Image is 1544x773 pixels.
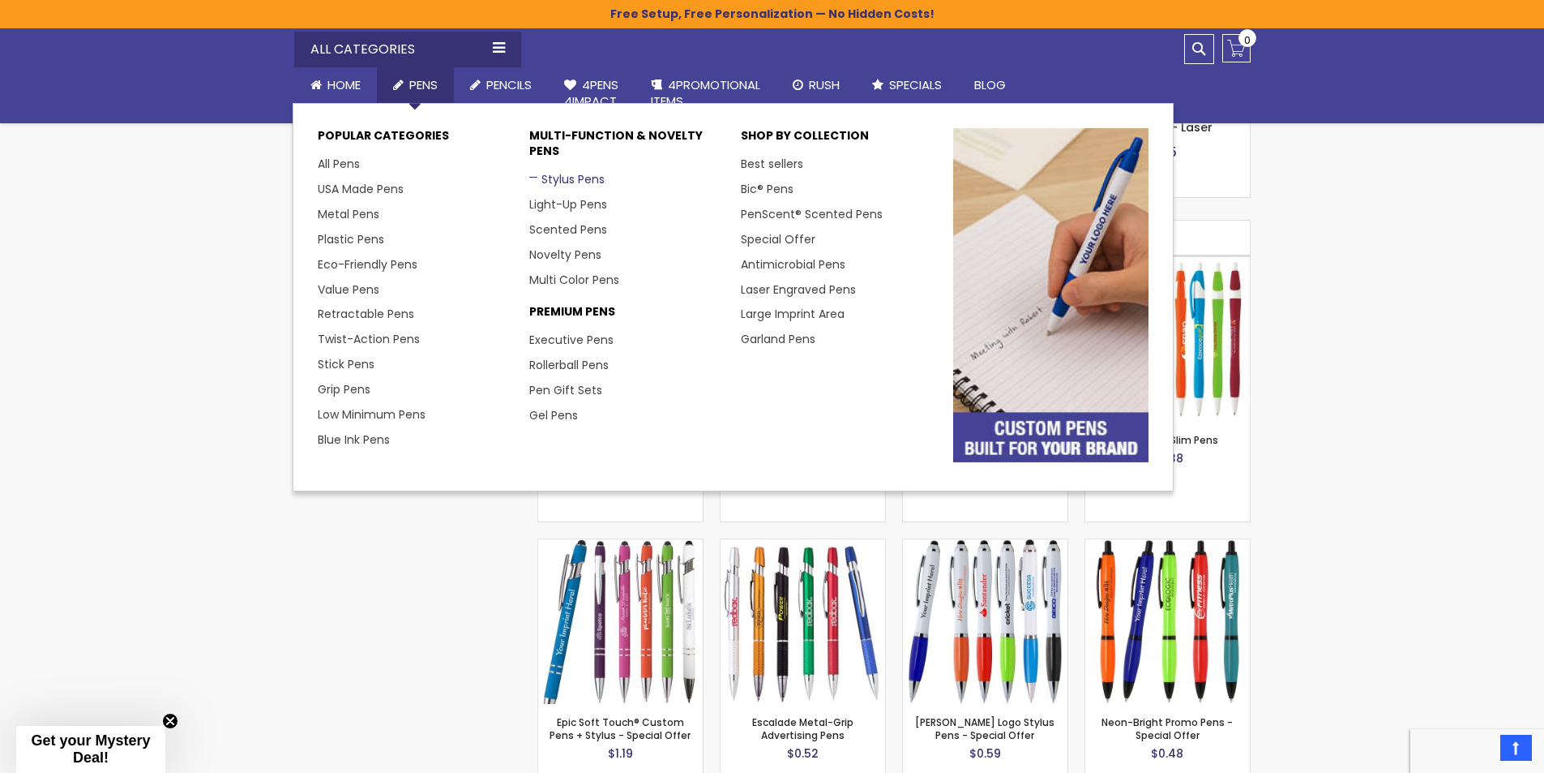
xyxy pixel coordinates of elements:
span: Pens [409,76,438,93]
a: Escalade Metal-Grip Advertising Pens [752,715,853,742]
span: Rush [809,76,840,93]
a: Stylus Pens [529,171,605,187]
a: Garland Pens [741,331,815,347]
p: Popular Categories [318,128,513,152]
a: Metal Pens [318,206,379,222]
a: 4PROMOTIONALITEMS [635,67,776,120]
a: Light-Up Pens [529,196,607,213]
span: Pencils [486,76,532,93]
span: $0.52 [787,745,819,762]
a: Grip Pens [318,381,370,397]
a: Plastic Pens [318,231,384,247]
span: 4PROMOTIONAL ITEMS [651,76,760,110]
a: Neon-Bright Promo Pens - Special Offer [1101,715,1233,742]
span: 0 [1244,32,1251,48]
span: $0.59 [969,745,1001,762]
a: 4Pens4impact [548,67,635,120]
a: Twist-Action Pens [318,331,420,347]
a: Best sellers [741,156,803,172]
a: Large Imprint Area [741,306,845,322]
span: $0.48 [1151,745,1183,762]
a: Bic® Pens [741,181,793,197]
a: Antimicrobial Pens [741,256,845,273]
a: Escalade Metal-Grip Advertising Pens [721,539,885,552]
a: Stick Pens [318,356,374,372]
span: $1.19 [608,745,633,762]
a: USA Made Pens [318,181,404,197]
a: Value Pens [318,281,379,298]
a: Pens [377,67,454,103]
a: Scented Pens [529,221,607,238]
a: Low Minimum Pens [318,406,426,423]
a: Epic Soft Touch® Custom Pens + Stylus - Special Offer [538,539,703,552]
a: Special Offer [741,231,815,247]
img: Neon-Bright Promo Pens - Special Offer [1085,539,1250,704]
iframe: Google Customer Reviews [1410,729,1544,773]
a: Neon-Bright Promo Pens - Special Offer [1085,539,1250,552]
a: Home [294,67,377,103]
span: Get your Mystery Deal! [31,732,150,766]
img: Epic Soft Touch® Custom Pens + Stylus - Special Offer [538,539,703,704]
a: Pencils [454,67,548,103]
a: Novelty Pens [529,247,601,263]
a: Retractable Pens [318,306,414,322]
a: Specials [856,67,958,103]
a: Executive Pens [529,332,614,348]
a: PenScent® Scented Pens [741,206,883,222]
a: All Pens [318,156,360,172]
a: 0 [1222,34,1251,62]
img: Escalade Metal-Grip Advertising Pens [721,539,885,704]
div: Get your Mystery Deal!Close teaser [16,726,165,773]
a: Multi Color Pens [529,272,619,288]
a: Rush [776,67,856,103]
span: Specials [889,76,942,93]
p: Multi-Function & Novelty Pens [529,128,725,167]
a: Blog [958,67,1022,103]
span: 4Pens 4impact [564,76,618,110]
a: Pen Gift Sets [529,382,602,398]
span: Blog [974,76,1006,93]
button: Close teaser [162,713,178,729]
a: Gel Pens [529,407,578,423]
a: Blue Ink Pens [318,432,390,448]
a: Laser Engraved Pens [741,281,856,298]
p: Premium Pens [529,304,725,328]
a: Rollerball Pens [529,357,609,373]
a: Kimberly Logo Stylus Pens - Special Offer [903,539,1067,552]
img: custom-pens [953,128,1148,462]
a: Eco-Friendly Pens [318,256,417,273]
a: [PERSON_NAME] Logo Stylus Pens - Special Offer [915,715,1054,742]
div: All Categories [294,32,521,67]
img: Kimberly Logo Stylus Pens - Special Offer [903,539,1067,704]
a: Epic Soft Touch® Custom Pens + Stylus - Special Offer [550,715,691,742]
span: Home [327,76,361,93]
p: Shop By Collection [741,128,936,152]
